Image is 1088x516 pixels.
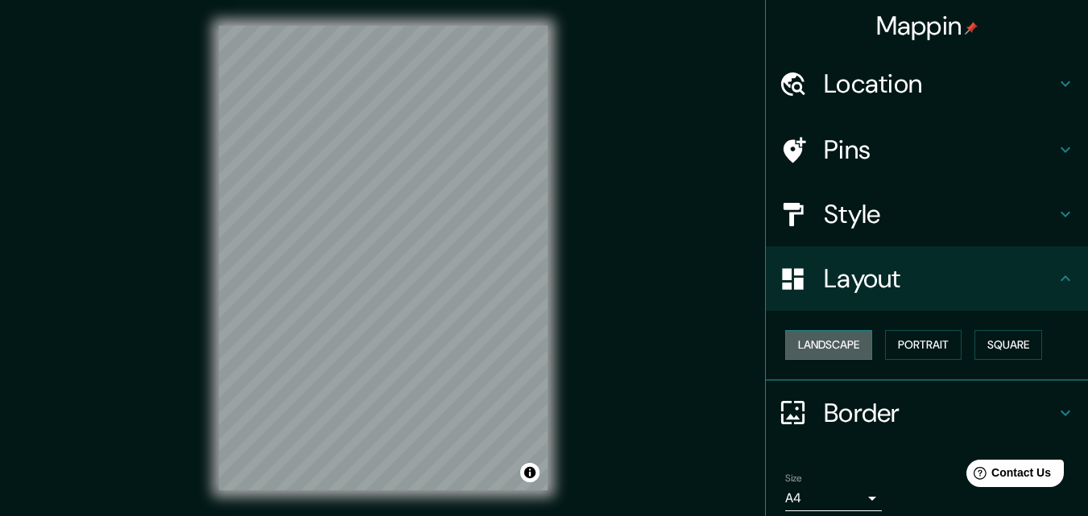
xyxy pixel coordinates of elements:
div: A4 [785,485,882,511]
label: Size [785,471,802,485]
div: Location [766,52,1088,116]
div: Border [766,381,1088,445]
div: Style [766,182,1088,246]
button: Square [974,330,1042,360]
iframe: Help widget launcher [945,453,1070,498]
h4: Mappin [876,10,978,42]
button: Portrait [885,330,962,360]
div: Layout [766,246,1088,311]
h4: Layout [824,262,1056,295]
h4: Pins [824,134,1056,166]
button: Toggle attribution [520,463,540,482]
h4: Location [824,68,1056,100]
button: Landscape [785,330,872,360]
h4: Style [824,198,1056,230]
h4: Border [824,397,1056,429]
div: Pins [766,118,1088,182]
canvas: Map [219,26,548,490]
img: pin-icon.png [965,22,978,35]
